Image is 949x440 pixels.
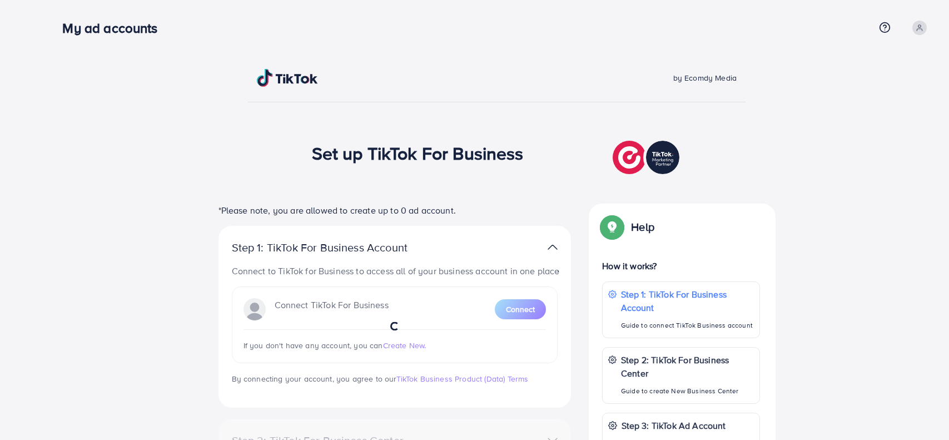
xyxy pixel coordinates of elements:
[621,288,754,314] p: Step 1: TikTok For Business Account
[673,72,737,83] span: by Ecomdy Media
[62,20,166,36] h3: My ad accounts
[613,138,682,177] img: TikTok partner
[622,419,726,432] p: Step 3: TikTok Ad Account
[621,353,754,380] p: Step 2: TikTok For Business Center
[621,384,754,398] p: Guide to create New Business Center
[232,241,443,254] p: Step 1: TikTok For Business Account
[621,319,754,332] p: Guide to connect TikTok Business account
[257,69,318,87] img: TikTok
[631,220,654,234] p: Help
[602,217,622,237] img: Popup guide
[602,259,760,273] p: How it works?
[548,239,558,255] img: TikTok partner
[218,204,571,217] p: *Please note, you are allowed to create up to 0 ad account.
[312,142,524,164] h1: Set up TikTok For Business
